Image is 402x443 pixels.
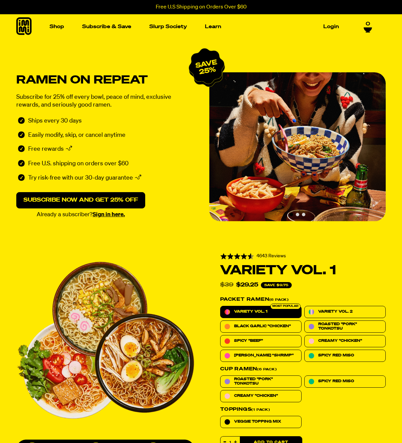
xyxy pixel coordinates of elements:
[220,297,386,302] label: (6 Pack)
[256,254,286,258] span: 4643 Reviews
[234,353,294,358] span: [PERSON_NAME] “Shrimp”
[220,367,386,371] label: (6 Pack)
[318,353,354,358] span: Spicy Red Miso
[234,310,267,314] span: Variety Vol. 1
[234,420,281,424] span: Veggie Topping Mix
[220,367,257,371] o: Cup Ramen
[234,377,297,386] span: Roasted "Pork" Tonkotsu
[220,282,233,288] del: $39
[156,4,247,10] p: Free U.S Shipping on Orders Over $60
[28,174,133,183] p: Try risk-free with our 30-day guarantee
[318,310,352,314] span: Variety Vol. 2
[234,324,291,329] span: Black Garlic "Chicken"
[47,21,67,32] a: Shop
[16,76,193,85] h1: Ramen on repeat
[261,282,292,288] span: Save $9.75
[234,339,263,343] span: Spicy "Beef"
[47,14,342,39] nav: Main navigation
[28,117,82,125] p: Ships every 30 days
[220,265,386,277] h1: Variety Vol. 1
[318,339,362,343] span: Creamy "Chicken"
[364,21,372,33] a: 0
[16,251,194,429] img: Variety Vol. 1
[234,394,278,398] span: Creamy "Chicken"
[79,21,134,32] a: Subscribe & Save
[28,145,64,154] p: Free rewards
[147,21,190,32] a: Slurp Society
[93,212,125,218] a: Sign in here.
[236,282,258,288] div: $29.25
[28,160,129,168] p: Free U.S. shipping on orders over $60
[16,212,145,218] p: Already a subscriber?
[270,303,301,309] div: Most Popular
[318,322,381,331] span: Roasted "Pork" Tonkotsu
[220,407,386,412] label: (1 pack)
[321,21,342,32] a: Login
[16,192,145,208] a: Subscribe now and get 25% off
[202,21,224,32] a: Learn
[318,379,354,384] span: Spicy Red Miso
[220,297,269,302] o: Packet Ramen
[209,72,386,221] div: Slide 1 of 3
[16,93,189,109] p: Subscribe for 25% off every bowl, peace of mind, exclusive rewards, and seriously good ramen.
[220,407,251,412] o: Toppings
[28,131,126,139] p: Easily modify, skip, or cancel anytime
[366,21,370,27] span: 0
[290,213,305,216] div: Carousel pagination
